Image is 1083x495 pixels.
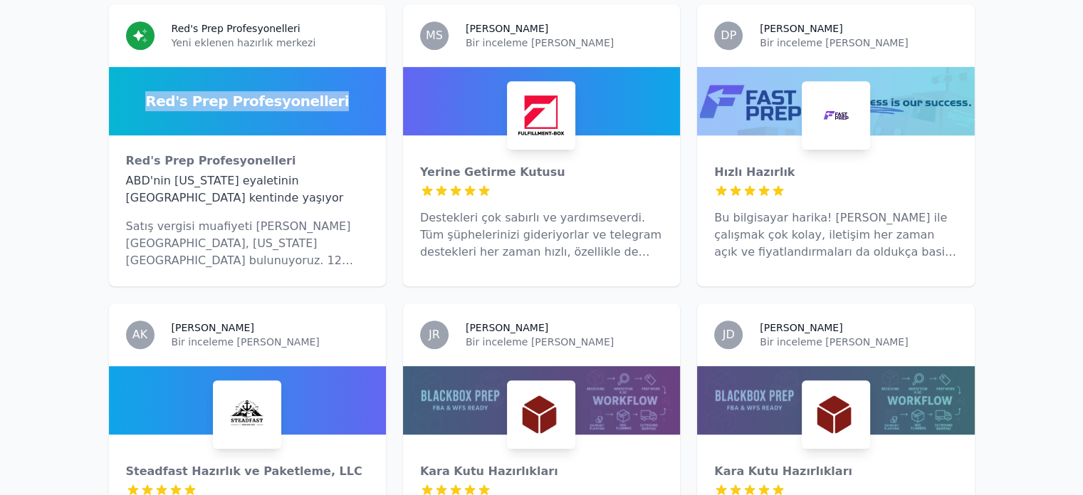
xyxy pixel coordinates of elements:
img: Yerine Getirme Kutusu [510,84,572,147]
font: Yeni eklenen hazırlık merkezi [172,37,316,48]
font: Hızlı Hazırlık [714,165,795,179]
font: Bu bilgisayar harika! [PERSON_NAME] ile çalışmak çok kolay, iletişim her zaman açık ve fiyatlandı... [714,211,956,344]
font: DP [721,28,736,42]
font: [PERSON_NAME] [172,322,254,333]
font: [PERSON_NAME] [760,23,842,34]
a: MS[PERSON_NAME]Bir inceleme [PERSON_NAME]Yerine Getirme KutusuYerine Getirme KutusuDestekleri çok... [403,4,680,286]
img: Kara Kutu Hazırlıkları [805,383,867,446]
img: Hızlı Hazırlık [805,84,867,147]
font: Red's Prep Profesyonelleri [172,23,300,34]
font: Red's Prep Profesyonelleri [126,154,296,167]
font: ABD'nin [US_STATE] eyaletinin [GEOGRAPHIC_DATA] kentinde yaşıyor [126,174,344,204]
font: Kara Kutu Hazırlıkları [420,464,558,478]
font: Yerine Getirme Kutusu [420,165,565,179]
font: [PERSON_NAME] [466,23,548,34]
font: Red's Prep Profesyonelleri [145,93,349,110]
img: Kara Kutu Hazırlıkları [510,383,572,446]
font: Steadfast Hazırlık ve Paketleme, LLC [126,464,362,478]
font: Bir inceleme [PERSON_NAME] [760,336,908,348]
font: Bir inceleme [PERSON_NAME] [466,336,614,348]
a: Red's Prep ProfesyonelleriYeni eklenen hazırlık merkeziRed's Prep ProfesyonelleriRed's Prep Profe... [109,4,386,286]
font: Bir inceleme [PERSON_NAME] [466,37,614,48]
a: DP[PERSON_NAME]Bir inceleme [PERSON_NAME]Hızlı HazırlıkHızlı HazırlıkBu bilgisayar harika! [PERSO... [697,4,974,286]
font: [PERSON_NAME] [760,322,842,333]
font: JR [429,328,440,341]
font: JD [723,328,735,341]
font: [PERSON_NAME] [466,322,548,333]
font: Satış vergisi muafiyeti [PERSON_NAME] [GEOGRAPHIC_DATA], [US_STATE][GEOGRAPHIC_DATA] bulunuyoruz.... [126,219,353,318]
font: Bir inceleme [PERSON_NAME] [172,336,320,348]
font: Kara Kutu Hazırlıkları [714,464,852,478]
font: MS [426,28,443,42]
img: Steadfast Hazırlık ve Paketleme, LLC [216,383,278,446]
font: AK [132,328,147,341]
font: Bir inceleme [PERSON_NAME] [760,37,908,48]
font: Destekleri çok sabırlı ve yardımseverdi. Tüm şüphelerinizi gideriyorlar ve telegram destekleri he... [420,211,661,310]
